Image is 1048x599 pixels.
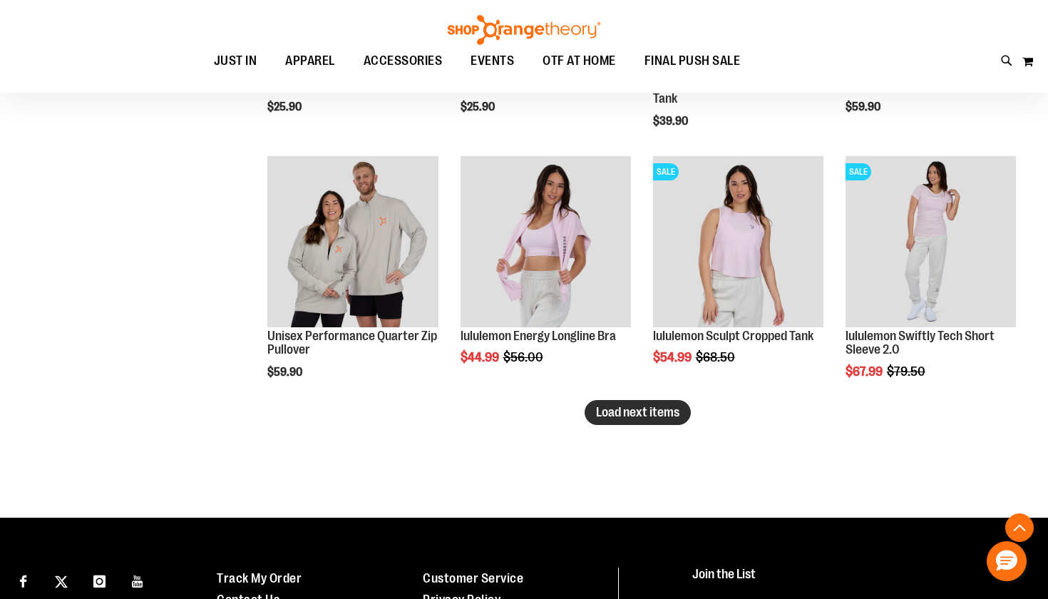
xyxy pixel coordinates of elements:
[214,45,257,77] span: JUST IN
[646,149,831,401] div: product
[423,571,523,585] a: Customer Service
[1005,513,1034,542] button: Back To Top
[49,568,74,593] a: Visit our X page
[887,364,928,379] span: $79.50
[453,149,638,401] div: product
[267,101,304,113] span: $25.90
[267,156,438,327] img: Unisex Performance Quarter Zip Pullover
[596,405,679,419] span: Load next items
[503,350,545,364] span: $56.00
[267,366,304,379] span: $59.90
[653,163,679,180] span: SALE
[55,575,68,588] img: Twitter
[471,45,514,77] span: EVENTS
[653,115,690,128] span: $39.90
[461,329,616,343] a: lululemon Energy Longline Bra
[364,45,443,77] span: ACCESSORIES
[846,101,883,113] span: $59.90
[200,45,272,78] a: JUST IN
[87,568,112,593] a: Visit our Instagram page
[11,568,36,593] a: Visit our Facebook page
[653,156,823,329] a: lululemon Sculpt Cropped TankSALE
[267,156,438,329] a: Unisex Performance Quarter Zip Pullover
[267,329,437,357] a: Unisex Performance Quarter Zip Pullover
[653,329,813,343] a: lululemon Sculpt Cropped Tank
[543,45,616,77] span: OTF AT HOME
[987,541,1027,581] button: Hello, have a question? Let’s chat.
[585,400,691,425] button: Load next items
[125,568,150,593] a: Visit our Youtube page
[653,350,694,364] span: $54.99
[461,350,501,364] span: $44.99
[846,364,885,379] span: $67.99
[260,149,445,415] div: product
[349,45,457,78] a: ACCESSORIES
[271,45,349,77] a: APPAREL
[696,350,737,364] span: $68.50
[528,45,630,78] a: OTF AT HOME
[846,156,1016,327] img: lululemon Swiftly Tech Short Sleeve 2.0
[285,45,335,77] span: APPAREL
[692,568,1020,594] h4: Join the List
[846,163,871,180] span: SALE
[461,156,631,327] img: lululemon Energy Longline Bra
[630,45,755,78] a: FINAL PUSH SALE
[217,571,302,585] a: Track My Order
[644,45,741,77] span: FINAL PUSH SALE
[461,101,497,113] span: $25.90
[446,15,602,45] img: Shop Orangetheory
[456,45,528,78] a: EVENTS
[838,149,1023,415] div: product
[846,329,995,357] a: lululemon Swiftly Tech Short Sleeve 2.0
[461,156,631,329] a: lululemon Energy Longline Bra
[653,156,823,327] img: lululemon Sculpt Cropped Tank
[846,156,1016,329] a: lululemon Swiftly Tech Short Sleeve 2.0SALE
